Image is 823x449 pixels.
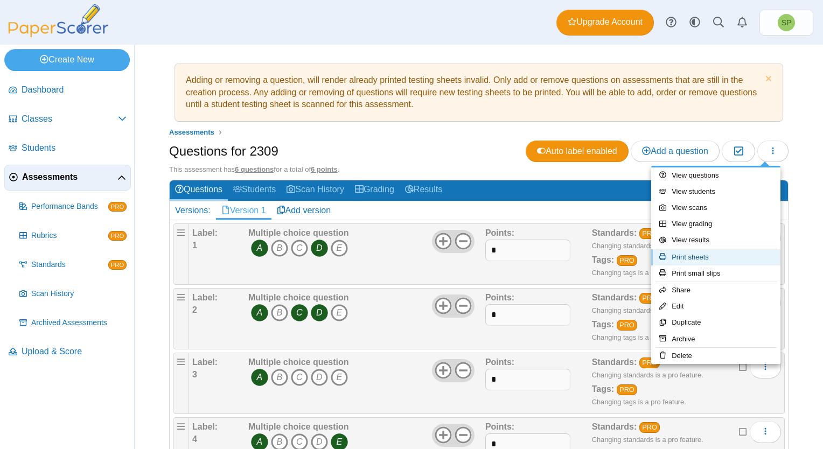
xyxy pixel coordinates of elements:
[22,84,127,96] span: Dashboard
[568,16,643,28] span: Upgrade Account
[617,255,638,266] a: PRO
[192,357,218,367] b: Label:
[248,293,349,302] b: Multiple choice question
[651,184,780,200] a: View students
[639,357,660,368] a: PRO
[311,240,328,257] i: D
[592,371,703,379] small: Changing standards is a pro feature.
[651,282,780,298] a: Share
[31,259,108,270] span: Standards
[22,142,127,154] span: Students
[291,369,308,386] i: C
[592,384,614,394] b: Tags:
[651,167,780,184] a: View questions
[331,240,348,257] i: E
[763,74,772,86] a: Dismiss notice
[192,293,218,302] b: Label:
[592,293,637,302] b: Standards:
[592,269,686,277] small: Changing tags is a pro feature.
[271,240,288,257] i: B
[22,346,127,357] span: Upload & Score
[251,304,268,321] i: A
[537,146,617,156] span: Auto label enabled
[526,141,629,162] a: Auto label enabled
[291,304,308,321] i: C
[166,126,217,139] a: Assessments
[651,200,780,216] a: View scans
[170,201,216,220] div: Versions:
[485,422,514,431] b: Points:
[170,180,228,200] a: Questions
[778,14,795,31] span: Slavi Petkov
[4,136,131,162] a: Students
[169,142,278,160] h1: Questions for 2309
[108,202,127,212] span: PRO
[651,331,780,347] a: Archive
[173,353,189,414] div: Drag handle
[108,231,127,241] span: PRO
[617,384,638,395] a: PRO
[331,369,348,386] i: E
[4,4,112,37] img: PaperScorer
[592,242,703,250] small: Changing standards is a pro feature.
[556,10,654,36] a: Upgrade Account
[639,228,660,239] a: PRO
[15,223,131,249] a: Rubrics PRO
[192,228,218,237] b: Label:
[4,165,131,191] a: Assessments
[651,348,780,364] a: Delete
[485,357,514,367] b: Points:
[4,49,130,71] a: Create New
[281,180,350,200] a: Scan History
[750,356,781,378] button: More options
[228,180,281,200] a: Students
[750,421,781,443] button: More options
[311,165,338,173] u: 6 points
[592,228,637,237] b: Standards:
[271,201,337,220] a: Add version
[651,265,780,282] a: Print small slips
[759,10,813,36] a: Slavi Petkov
[22,113,118,125] span: Classes
[485,228,514,237] b: Points:
[4,30,112,39] a: PaperScorer
[248,422,349,431] b: Multiple choice question
[15,194,131,220] a: Performance Bands PRO
[311,369,328,386] i: D
[485,293,514,302] b: Points:
[592,255,614,264] b: Tags:
[169,165,789,174] div: This assessment has for a total of .
[592,422,637,431] b: Standards:
[216,201,271,220] a: Version 1
[592,333,686,341] small: Changing tags is a pro feature.
[4,107,131,132] a: Classes
[4,78,131,103] a: Dashboard
[4,339,131,365] a: Upload & Score
[651,216,780,232] a: View grading
[235,165,274,173] u: 6 questions
[642,146,708,156] span: Add a question
[31,201,108,212] span: Performance Bands
[311,304,328,321] i: D
[592,357,637,367] b: Standards:
[782,19,792,26] span: Slavi Petkov
[651,298,780,314] a: Edit
[15,281,131,307] a: Scan History
[592,320,614,329] b: Tags:
[651,232,780,248] a: View results
[248,357,349,367] b: Multiple choice question
[248,228,349,237] b: Multiple choice question
[639,422,660,433] a: PRO
[15,252,131,278] a: Standards PRO
[251,369,268,386] i: A
[651,314,780,331] a: Duplicate
[31,230,108,241] span: Rubrics
[22,171,117,183] span: Assessments
[251,240,268,257] i: A
[31,318,127,328] span: Archived Assessments
[192,305,197,314] b: 2
[592,306,703,314] small: Changing standards is a pro feature.
[639,293,660,304] a: PRO
[350,180,400,200] a: Grading
[15,310,131,336] a: Archived Assessments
